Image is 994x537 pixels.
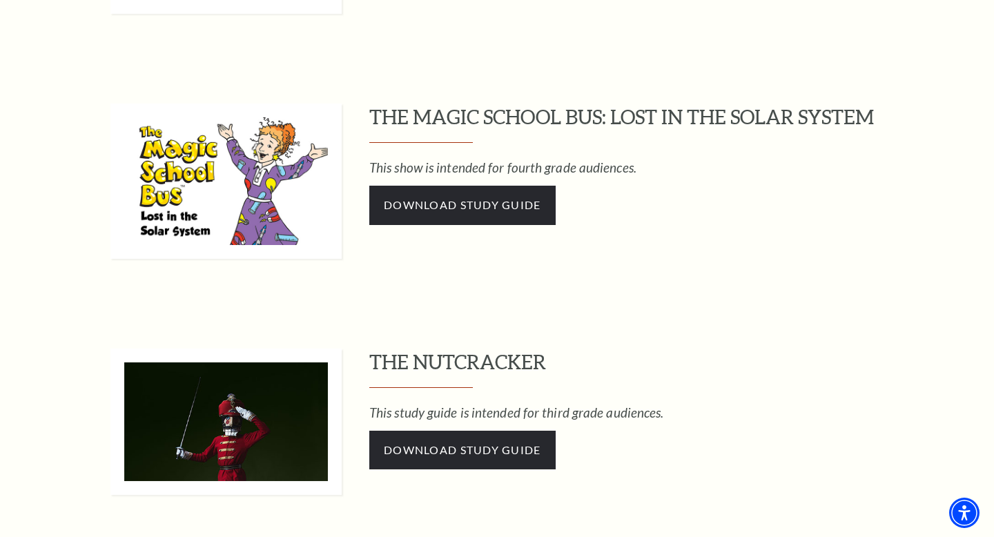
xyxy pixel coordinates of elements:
em: This show is intended for fourth grade audiences. [369,159,636,175]
a: Download Study Guide - open in a new tab [369,431,556,469]
span: Download Study Guide [384,443,541,456]
h3: THE MAGIC SCHOOL BUS: LOST IN THE SOLAR SYSTEM [369,104,925,143]
span: Download Study Guide [384,198,541,211]
div: Accessibility Menu [949,498,980,528]
h3: THE NUTCRACKER [369,349,925,388]
a: Download Study Guide - open in a new tab [369,186,556,224]
img: THE MAGIC SCHOOL BUS: LOST IN THE SOLAR SYSTEM [110,104,342,259]
img: THE NUTCRACKER [110,349,342,495]
em: This study guide is intended for third grade audiences. [369,404,664,420]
